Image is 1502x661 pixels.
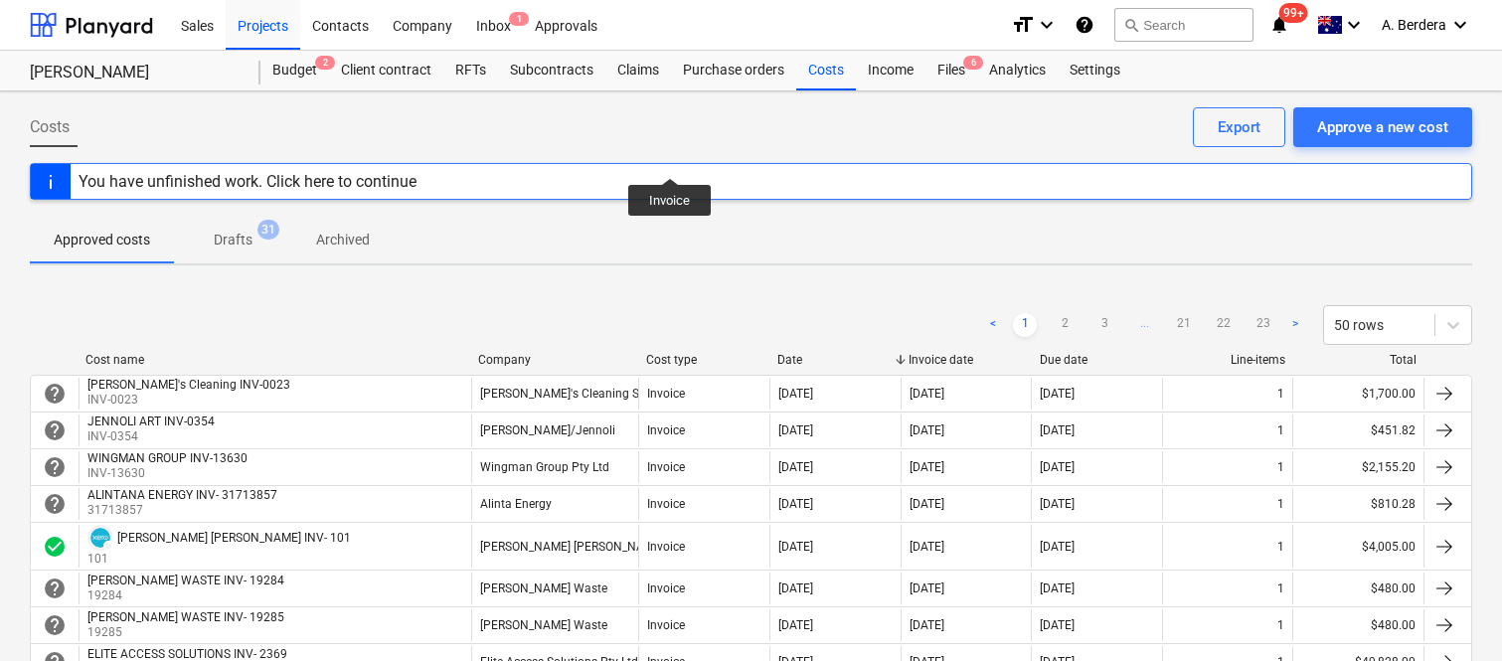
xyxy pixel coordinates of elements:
div: Export [1218,114,1260,140]
div: [PERSON_NAME] Waste [480,581,607,595]
p: Approved costs [54,230,150,250]
div: Due date [1040,353,1155,367]
div: 1 [1277,540,1284,554]
button: Search [1114,8,1253,42]
div: $810.28 [1292,488,1423,520]
a: Next page [1283,313,1307,337]
p: INV-0354 [87,428,219,445]
div: ELITE ACCESS SOLUTIONS INV- 2369 [87,647,287,661]
div: [DATE] [778,540,813,554]
div: 1 [1277,387,1284,401]
i: keyboard_arrow_down [1448,13,1472,37]
div: Invoice [647,540,685,554]
div: $4,005.00 [1292,525,1423,568]
span: 31 [257,220,279,240]
div: [PERSON_NAME] [30,63,237,83]
div: [DATE] [910,460,944,474]
i: Knowledge base [1075,13,1094,37]
a: Income [856,51,925,90]
div: [DATE] [910,618,944,632]
div: [DATE] [1040,387,1075,401]
a: Page 21 [1172,313,1196,337]
div: Cost name [85,353,462,367]
span: 6 [963,56,983,70]
div: JENNOLI ART INV-0354 [87,414,215,428]
div: [PERSON_NAME]'s Cleaning Service [480,387,670,401]
a: Page 1 is your current page [1013,313,1037,337]
a: Analytics [977,51,1058,90]
div: Company [478,353,630,367]
div: Invoice is waiting for an approval [43,577,67,600]
div: [DATE] [778,618,813,632]
div: $1,700.00 [1292,378,1423,410]
div: [DATE] [910,387,944,401]
a: Subcontracts [498,51,605,90]
div: Cost type [646,353,761,367]
a: Costs [796,51,856,90]
div: [PERSON_NAME] WASTE INV- 19284 [87,574,284,587]
div: Invoice is waiting for an approval [43,492,67,516]
div: Invoice [647,497,685,511]
a: Budget2 [260,51,329,90]
div: Budget [260,51,329,90]
p: INV-13630 [87,465,251,482]
div: Date [777,353,893,367]
div: Files [925,51,977,90]
span: search [1123,17,1139,33]
div: [DATE] [778,423,813,437]
div: Invoice [647,618,685,632]
a: Files6 [925,51,977,90]
span: check_circle [43,535,67,559]
button: Export [1193,107,1285,147]
div: Wingman Group Pty Ltd [480,460,609,474]
a: Page 2 [1053,313,1077,337]
a: Settings [1058,51,1132,90]
div: Invoice [647,460,685,474]
div: [DATE] [778,497,813,511]
div: Line-items [1170,353,1285,367]
div: Invoice is waiting for an approval [43,455,67,479]
span: help [43,492,67,516]
div: [DATE] [778,387,813,401]
div: [DATE] [1040,497,1075,511]
div: [PERSON_NAME] WASTE INV- 19285 [87,610,284,624]
p: 19285 [87,624,288,641]
a: Page 23 [1252,313,1275,337]
div: [PERSON_NAME] [PERSON_NAME] [480,540,664,554]
span: 1 [509,12,529,26]
div: 1 [1277,423,1284,437]
div: Invoice is waiting for an approval [43,382,67,406]
div: [DATE] [910,540,944,554]
span: help [43,577,67,600]
div: [PERSON_NAME]/Jennoli [480,423,615,437]
div: [DATE] [1040,618,1075,632]
i: notifications [1269,13,1289,37]
div: Invoice [647,423,685,437]
a: ... [1132,313,1156,337]
button: Approve a new cost [1293,107,1472,147]
span: Costs [30,115,70,139]
a: Purchase orders [671,51,796,90]
div: Invoice date [909,353,1024,367]
a: RFTs [443,51,498,90]
div: [DATE] [778,460,813,474]
a: Claims [605,51,671,90]
div: Invoice is waiting for an approval [43,613,67,637]
div: $2,155.20 [1292,451,1423,483]
p: Archived [316,230,370,250]
div: Chat Widget [1403,566,1502,661]
a: Previous page [981,313,1005,337]
div: Approve a new cost [1317,114,1448,140]
div: You have unfinished work. Click here to continue [79,172,417,191]
a: Page 22 [1212,313,1236,337]
div: Invoice is waiting for an approval [43,418,67,442]
div: [DATE] [910,497,944,511]
div: $480.00 [1292,609,1423,641]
